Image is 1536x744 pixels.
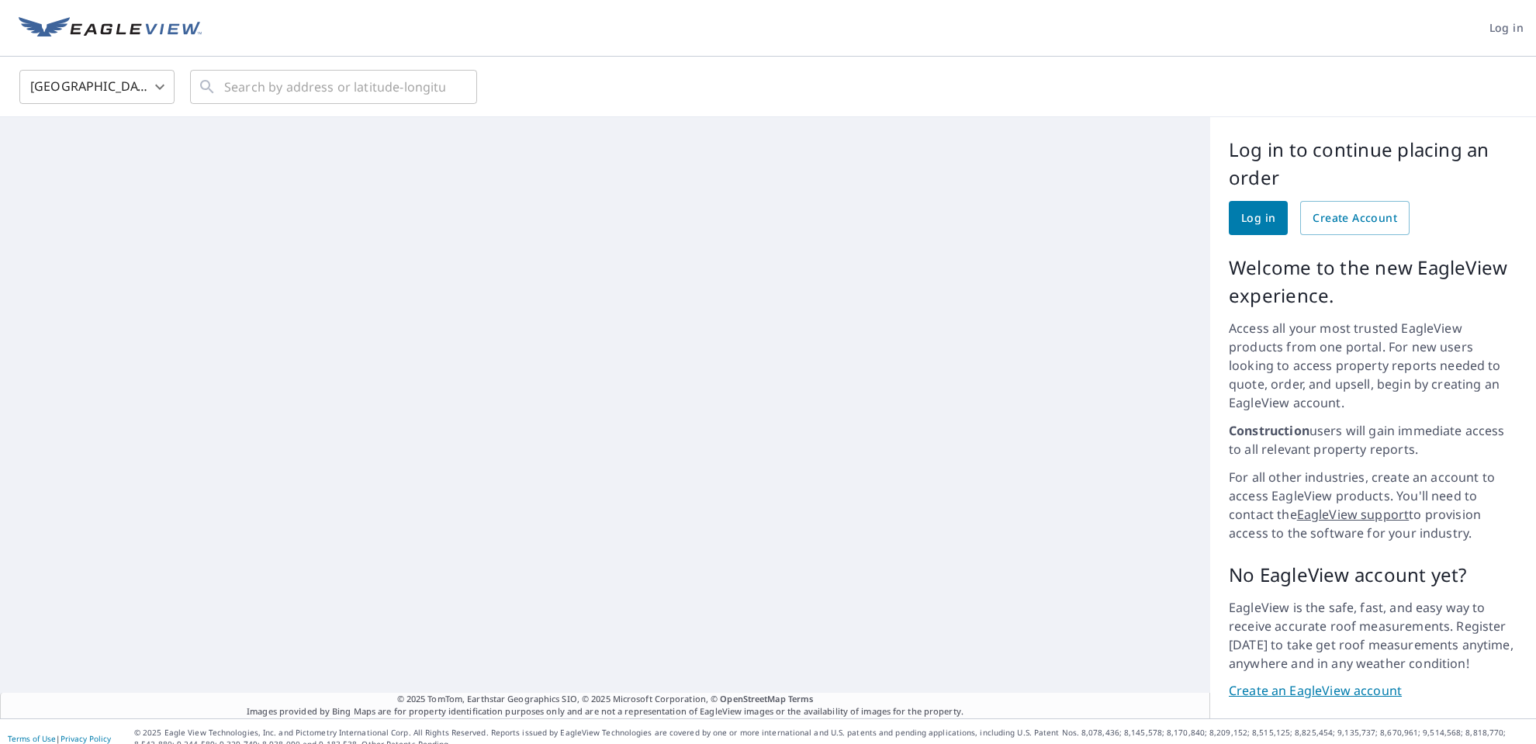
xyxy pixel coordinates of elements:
img: EV Logo [19,17,202,40]
p: No EagleView account yet? [1229,561,1517,589]
span: Create Account [1313,209,1397,228]
span: Log in [1241,209,1275,228]
input: Search by address or latitude-longitude [224,65,445,109]
a: Terms of Use [8,733,56,744]
p: Access all your most trusted EagleView products from one portal. For new users looking to access ... [1229,319,1517,412]
p: users will gain immediate access to all relevant property reports. [1229,421,1517,459]
a: Create Account [1300,201,1410,235]
span: Log in [1489,19,1524,38]
p: Log in to continue placing an order [1229,136,1517,192]
p: Welcome to the new EagleView experience. [1229,254,1517,310]
div: [GEOGRAPHIC_DATA] [19,65,175,109]
a: Create an EagleView account [1229,682,1517,700]
a: Log in [1229,201,1288,235]
span: © 2025 TomTom, Earthstar Geographics SIO, © 2025 Microsoft Corporation, © [397,693,814,706]
p: EagleView is the safe, fast, and easy way to receive accurate roof measurements. Register [DATE] ... [1229,598,1517,673]
strong: Construction [1229,422,1309,439]
a: EagleView support [1297,506,1410,523]
p: For all other industries, create an account to access EagleView products. You'll need to contact ... [1229,468,1517,542]
a: OpenStreetMap [720,693,785,704]
a: Terms [788,693,814,704]
a: Privacy Policy [61,733,111,744]
p: | [8,734,111,743]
